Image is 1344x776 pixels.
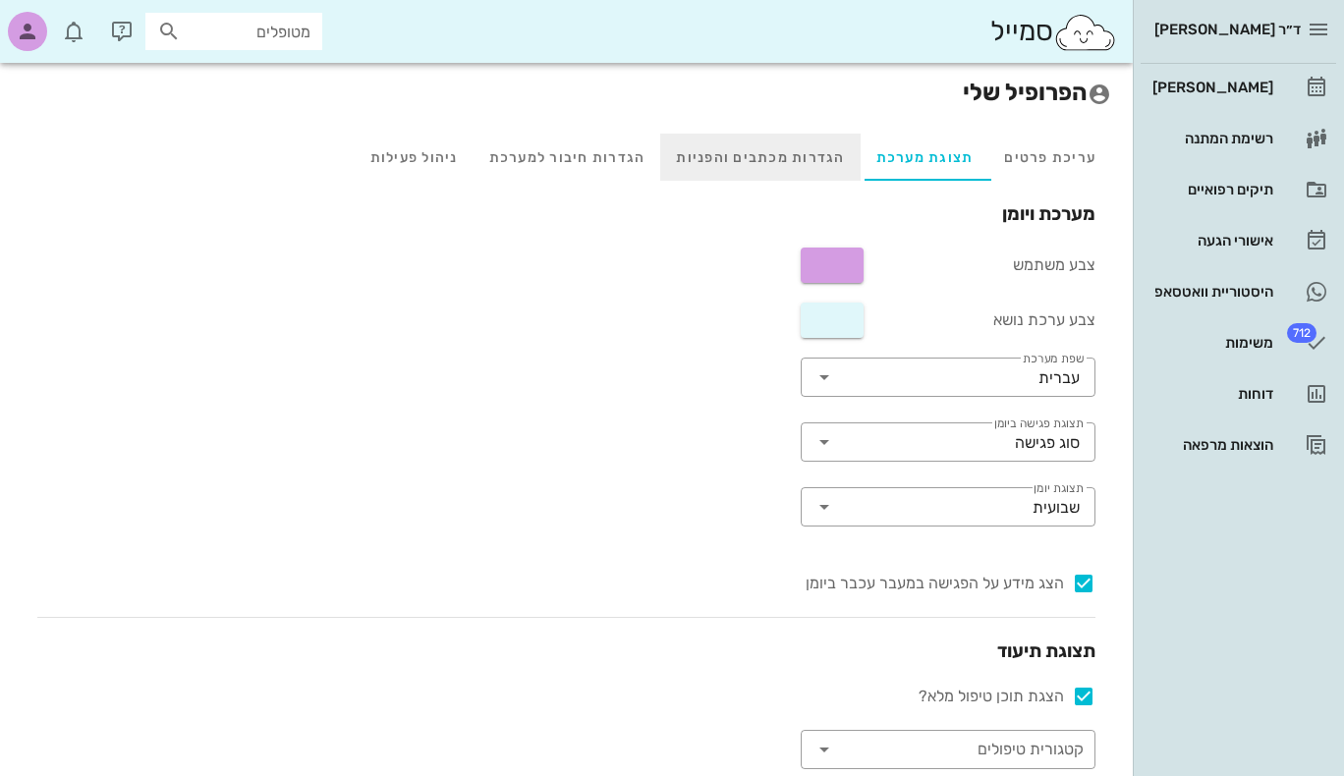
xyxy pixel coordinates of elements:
h3: מערכת ויומן [37,200,1095,228]
img: SmileCloud logo [1053,13,1117,52]
div: סמייל [990,11,1117,53]
div: דוחות [1148,386,1273,402]
label: צבע ערכת נושא [993,312,1095,328]
span: תג [1287,323,1316,343]
a: [PERSON_NAME] [1141,64,1336,111]
div: הגדרות מכתבים והפניות [660,134,860,181]
div: שבועית [1033,499,1080,517]
a: אישורי הגעה [1141,217,1336,264]
div: עברית [1038,369,1080,387]
div: הוצאות מרפאה [1148,437,1273,453]
div: תצוגת מערכת [861,134,989,181]
a: רשימת המתנה [1141,115,1336,162]
div: עריכת פרטים [988,134,1111,181]
a: הוצאות מרפאה [1141,421,1336,469]
div: סוג פגישה [1015,434,1080,452]
span: ד״ר [PERSON_NAME] [1154,21,1301,38]
label: תצוגת יומן [1034,481,1084,496]
div: תיקים רפואיים [1148,182,1273,197]
label: הצגת תוכן טיפול מלא? [801,687,1064,706]
div: ניהול פעילות [355,134,474,181]
div: היסטוריית וואטסאפ [1148,284,1273,300]
h3: תצוגת תיעוד [37,637,1095,665]
div: שפת מערכתעברית [801,358,1095,397]
a: תיקים רפואיים [1141,166,1336,213]
a: היסטוריית וואטסאפ [1141,268,1336,315]
a: תגמשימות [1141,319,1336,366]
div: תצוגת יומןשבועית [801,487,1095,527]
div: הגדרות חיבור למערכת [474,134,661,181]
label: שפת מערכת [1023,352,1084,366]
h2: הפרופיל שלי [22,75,1111,110]
a: דוחות [1141,370,1336,417]
div: משימות [1148,335,1273,351]
div: תצוגת פגישה ביומןסוג פגישה [801,422,1095,462]
label: הצג מידע על הפגישה במעבר עכבר ביומן [801,574,1064,593]
span: תג [58,16,70,28]
div: רשימת המתנה [1148,131,1273,146]
label: תצוגת פגישה ביומן [994,416,1085,431]
label: צבע משתמש [1013,257,1095,273]
div: [PERSON_NAME] [1148,80,1273,95]
div: אישורי הגעה [1148,233,1273,249]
